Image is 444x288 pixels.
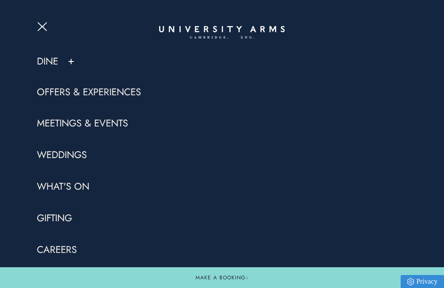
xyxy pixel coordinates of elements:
[159,26,285,39] a: Home
[196,274,248,282] span: Make a Booking
[37,149,87,162] a: Weddings
[407,278,414,285] img: Privacy
[37,212,72,225] a: Gifting
[37,22,50,29] button: Open Menu
[245,276,248,279] img: Arrow icon
[67,57,75,66] button: Show/Hide Child Menu
[401,275,444,288] a: Privacy
[37,243,77,256] a: Careers
[37,86,141,99] a: Offers & Experiences
[37,180,89,193] a: What's On
[37,117,128,130] a: Meetings & Events
[37,55,58,68] a: Dine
